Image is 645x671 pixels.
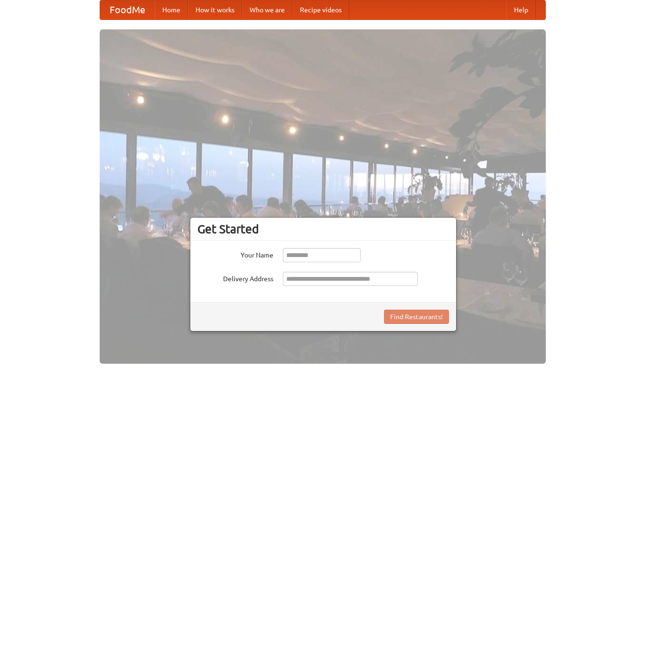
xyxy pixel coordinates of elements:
[197,248,273,260] label: Your Name
[155,0,188,19] a: Home
[100,0,155,19] a: FoodMe
[292,0,349,19] a: Recipe videos
[242,0,292,19] a: Who we are
[197,272,273,284] label: Delivery Address
[188,0,242,19] a: How it works
[384,310,449,324] button: Find Restaurants!
[506,0,536,19] a: Help
[197,222,449,236] h3: Get Started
